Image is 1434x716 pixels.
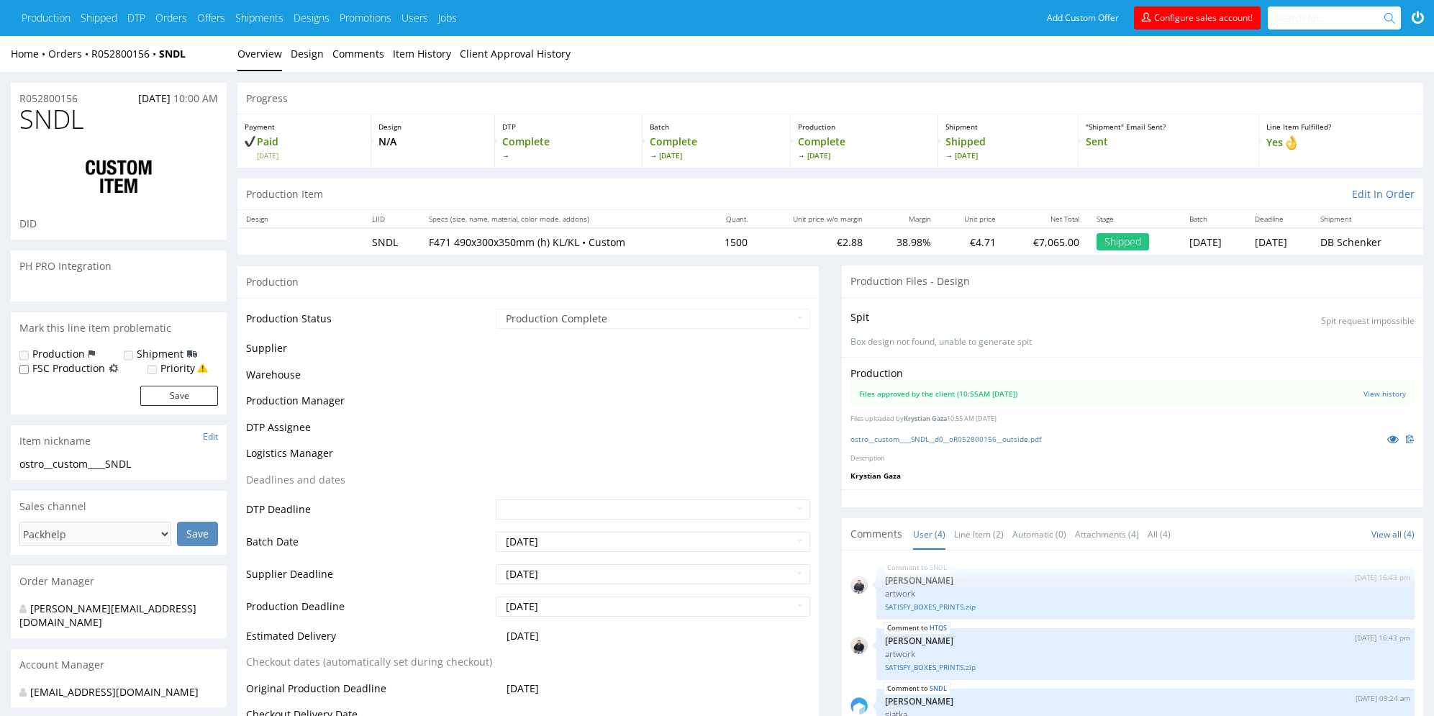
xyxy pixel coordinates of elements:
[19,105,83,134] span: SNDL
[340,11,391,25] a: Promotions
[19,685,207,699] div: [EMAIL_ADDRESS][DOMAIN_NAME]
[32,361,105,376] label: FSC Production
[11,566,227,597] div: Order Manager
[850,637,868,654] img: regular_mini_magick20250217-67-ufcnb1.jpg
[11,649,227,681] div: Account Manager
[945,122,1071,132] p: Shipment
[885,588,1406,599] p: artwork
[187,347,197,361] img: icon-shipping-flag.svg
[940,228,1004,255] td: €4.71
[81,11,117,25] a: Shipped
[1371,528,1415,540] a: View all (4)
[246,392,492,419] td: Production Manager
[429,235,694,250] p: F471 490x300x350mm (h) KL/KL • Custom
[177,522,218,546] input: Save
[930,562,947,574] a: SNDL
[246,653,492,680] td: Checkout dates (automatically set during checkout)
[871,228,940,255] td: 38.98%
[173,91,218,105] span: 10:00 AM
[650,150,782,160] span: [DATE]
[11,250,227,282] div: PH PRO Integration
[502,135,635,160] p: Complete
[1266,135,1416,150] p: Yes
[197,11,225,25] a: Offers
[1086,135,1251,149] p: Sent
[19,217,37,230] span: DID
[1321,315,1415,327] p: Spit request impossible
[245,122,363,132] p: Payment
[1266,122,1416,132] p: Line Item Fulfilled?
[930,683,947,694] a: SNDL
[197,363,208,373] img: yellow_warning_triangle.png
[850,471,901,481] span: Krystian Gaza
[885,696,1406,707] p: [PERSON_NAME]
[930,622,947,634] a: HTQS
[127,11,145,25] a: DTP
[1097,233,1149,250] div: Shipped
[246,445,492,471] td: Logistics Manager
[502,122,635,132] p: DTP
[22,11,71,25] a: Production
[11,47,48,60] a: Home
[246,680,492,707] td: Original Production Deadline
[850,527,902,541] span: Comments
[235,11,283,25] a: Shipments
[137,347,183,361] label: Shipment
[19,91,78,106] a: R052800156
[246,340,492,366] td: Supplier
[798,135,930,160] p: Complete
[203,430,218,443] a: Edit
[159,47,186,60] a: SNDL
[850,366,903,381] p: Production
[363,210,420,228] th: LIID
[11,425,227,457] div: Item nickname
[850,414,1415,424] p: Files uploaded by 10:55 AM [DATE]
[332,36,384,71] a: Comments
[1363,389,1406,399] a: View history
[1276,6,1387,30] input: Search for...
[246,419,492,445] td: DTP Assignee
[246,187,323,201] p: Production Item
[1088,210,1180,228] th: Stage
[1246,228,1312,255] td: [DATE]
[89,347,95,361] img: icon-production-flag.svg
[378,122,486,132] p: Design
[393,36,451,71] a: Item History
[246,471,492,498] td: Deadlines and dates
[859,389,1017,399] div: Files approved by the client (10:55AM [DATE])
[1075,519,1139,550] a: Attachments (4)
[703,210,756,228] th: Quant.
[850,434,1041,444] a: ostro__custom____SNDL__d0__oR052800156__outside.pdf
[237,266,819,298] div: Production
[11,312,227,344] div: Mark this line item problematic
[48,47,91,60] a: Orders
[1134,6,1261,30] a: Configure sales account!
[945,135,1071,160] p: Shipped
[703,228,756,255] td: 1500
[246,627,492,654] td: Estimated Delivery
[138,91,171,105] span: [DATE]
[850,454,1415,463] p: Description
[246,595,492,627] td: Production Deadline
[913,519,945,550] a: User (4)
[19,457,218,471] div: ostro__custom____SNDL
[363,228,420,255] td: SNDL
[237,210,363,228] th: Design
[904,414,947,423] span: Krystian Gaza
[885,635,1406,646] p: [PERSON_NAME]
[246,498,492,530] td: DTP Deadline
[1406,435,1415,443] img: clipboard.svg
[237,83,1423,114] div: Progress
[507,629,539,643] span: [DATE]
[850,697,868,715] img: share_image_120x120.png
[885,648,1406,659] p: artwork
[1004,228,1088,255] td: €7,065.00
[294,11,330,25] a: Designs
[940,210,1004,228] th: Unit price
[32,347,85,361] label: Production
[246,366,492,393] td: Warehouse
[1355,633,1410,643] p: [DATE] 16:43 pm
[155,11,187,25] a: Orders
[650,122,782,132] p: Batch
